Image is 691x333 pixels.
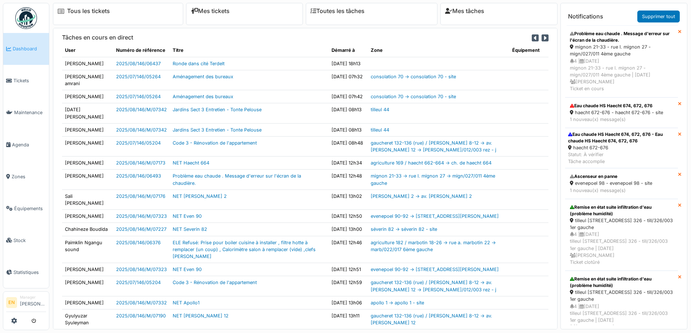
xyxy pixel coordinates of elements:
[173,240,316,259] a: ELE Refusé: Prise pour boiler cuisine à installer , filtre hotte à remplacer (un coup) , Calorimè...
[116,193,165,199] a: 2025/08/146/M/07176
[62,136,113,156] td: [PERSON_NAME]
[173,140,257,146] a: Code 3 - Rénovation de l'appartement
[6,297,17,308] li: EN
[12,173,46,180] span: Zones
[371,173,495,186] a: mignon 21-33 -> rue l. mignon 27 -> mign/027/011 4ème gauche
[3,97,49,129] a: Maintenance
[3,129,49,161] a: Agenda
[568,151,675,165] div: Statut: À vérifier Tâche accomplie
[329,90,368,103] td: [DATE] 07h42
[371,140,496,153] a: gaucheret 132-136 (rue) / [PERSON_NAME] 8-12 -> av. [PERSON_NAME] 12 -> [PERSON_NAME]/012/003 rez...
[13,237,46,244] span: Stock
[570,187,673,194] div: 1 nouveau(x) message(s)
[113,44,170,57] th: Numéro de référence
[12,141,46,148] span: Agenda
[371,280,496,292] a: gaucheret 132-136 (rue) / [PERSON_NAME] 8-12 -> av. [PERSON_NAME] 12 -> [PERSON_NAME]/012/003 rez...
[371,300,424,305] a: apollo 1 -> apollo 1 - site
[371,193,472,199] a: [PERSON_NAME] 2 -> av. [PERSON_NAME] 2
[445,8,484,14] a: Mes tâches
[62,57,113,70] td: [PERSON_NAME]
[568,131,675,144] div: Eau chaude HS Haecht 674, 672, 676 - Eau chaude HS Haecht 674, 672, 676
[570,103,673,109] div: Eau chaude HS Haecht 674, 672, 676
[371,213,499,219] a: evenepoel 90-92 -> [STREET_ADDRESS][PERSON_NAME]
[20,295,46,310] li: [PERSON_NAME]
[329,44,368,57] th: Démarré à
[62,236,113,263] td: Paimklin Ngangu sound
[62,263,113,276] td: [PERSON_NAME]
[6,295,46,312] a: EN Manager[PERSON_NAME]
[62,123,113,136] td: [PERSON_NAME]
[371,240,496,252] a: agriculture 182 / marbotin 18-26 -> rue a. marbotin 22 -> marb/022/017 6ème gauche
[570,58,673,92] div: 4 | [DATE] mignon 21-33 - rue l. mignon 27 - mign/027/011 4ème gauche | [DATE] [PERSON_NAME] Tick...
[173,127,262,133] a: Jardins Sect 3 Entretien - Tonte Pelouse
[570,30,673,43] div: Problème eau chaude . Message d'erreur sur l'écran de la chaudière.
[329,296,368,309] td: [DATE] 13h06
[116,213,167,219] a: 2025/08/146/M/07323
[14,109,46,116] span: Maintenance
[67,8,110,14] a: Tous les tickets
[371,127,389,133] a: tilleul 44
[173,226,207,232] a: NET Severin 82
[570,116,673,123] div: 1 nouveau(x) message(s)
[62,223,113,236] td: Chahineze Boudida
[173,107,262,112] a: Jardins Sect 3 Entretien - Tonte Pelouse
[310,8,365,14] a: Toutes les tâches
[570,204,673,217] div: Remise en état suite infiltration d'eau (problème humidité)
[329,157,368,170] td: [DATE] 12h34
[568,144,675,151] div: haecht 672-676
[170,44,328,57] th: Titre
[570,180,673,187] div: evenepoel 98 - evenepoel 98 - site
[13,77,46,84] span: Tickets
[3,161,49,192] a: Zones
[173,193,227,199] a: NET [PERSON_NAME] 2
[20,295,46,300] div: Manager
[62,170,113,190] td: [PERSON_NAME]
[116,107,167,112] a: 2025/08/146/M/07342
[565,25,678,97] a: Problème eau chaude . Message d'erreur sur l'écran de la chaudière. mignon 21-33 - rue l. mignon ...
[3,33,49,65] a: Dashboard
[62,210,113,223] td: [PERSON_NAME]
[570,217,673,231] div: tilleul [STREET_ADDRESS] 326 - till/326/003 1er gauche
[116,160,165,166] a: 2025/08/146/M/07173
[329,263,368,276] td: [DATE] 12h51
[565,97,678,128] a: Eau chaude HS Haecht 674, 672, 676 haecht 672-676 - haecht 672-676 - site 1 nouveau(x) message(s)
[173,313,229,319] a: NET [PERSON_NAME] 12
[173,160,209,166] a: NET Haecht 664
[62,309,113,329] td: Gyulyuzar Syuleyman
[116,74,161,79] a: 2025/07/146/05264
[570,109,673,116] div: haecht 672-676 - haecht 672-676 - site
[191,8,230,14] a: Mes tickets
[62,34,133,41] h6: Tâches en cours en direct
[65,47,75,53] span: translation missing: fr.shared.user
[329,57,368,70] td: [DATE] 18h13
[15,7,37,29] img: Badge_color-CXgf-gQk.svg
[3,192,49,224] a: Équipements
[570,173,673,180] div: Ascenseur en panne
[329,276,368,296] td: [DATE] 12h59
[62,276,113,296] td: [PERSON_NAME]
[371,226,437,232] a: séverin 82 -> séverin 82 - site
[371,267,499,272] a: evenepoel 90-92 -> [STREET_ADDRESS][PERSON_NAME]
[368,44,509,57] th: Zone
[565,168,678,199] a: Ascenseur en panne evenepoel 98 - evenepoel 98 - site 1 nouveau(x) message(s)
[570,231,673,266] div: 4 | [DATE] tilleul [STREET_ADDRESS] 326 - till/326/003 1er gauche | [DATE] [PERSON_NAME] Ticket c...
[329,136,368,156] td: [DATE] 08h48
[329,123,368,136] td: [DATE] 08h13
[116,267,167,272] a: 2025/08/146/M/07323
[371,94,456,99] a: consolation 70 -> consolation 70 - site
[173,300,200,305] a: NET Apollo1
[13,269,46,276] span: Statistiques
[509,44,548,57] th: Équipement
[173,94,233,99] a: Aménagement des bureaux
[62,190,113,209] td: Sali [PERSON_NAME]
[173,74,233,79] a: Aménagement des bureaux
[173,280,257,285] a: Code 3 - Rénovation de l'appartement
[116,313,166,319] a: 2025/08/146/M/07190
[570,43,673,57] div: mignon 21-33 - rue l. mignon 27 - mign/027/011 4ème gauche
[329,70,368,90] td: [DATE] 07h32
[565,128,678,168] a: Eau chaude HS Haecht 674, 672, 676 - Eau chaude HS Haecht 674, 672, 676 haecht 672-676 Statut: À ...
[173,267,202,272] a: NET Even 90
[3,224,49,256] a: Stock
[116,240,161,245] a: 2025/08/146/06376
[173,213,202,219] a: NET Even 90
